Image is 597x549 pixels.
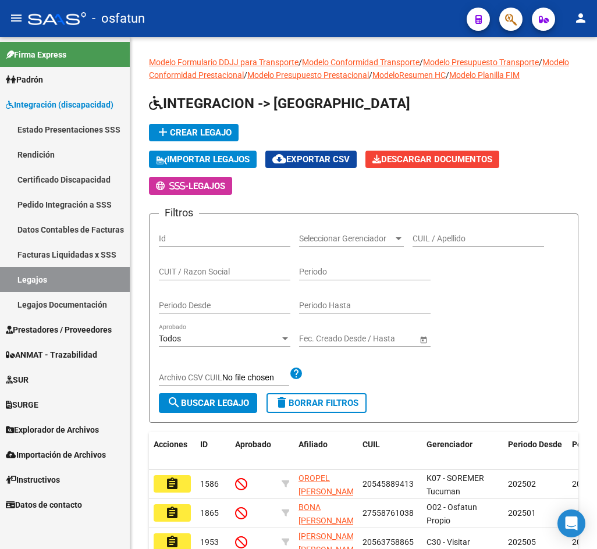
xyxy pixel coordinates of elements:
span: ID [200,440,208,449]
mat-icon: assignment [165,506,179,520]
mat-icon: assignment [165,477,179,491]
datatable-header-cell: Gerenciador [422,432,503,470]
a: ModeloResumen HC [372,70,446,80]
datatable-header-cell: Periodo Desde [503,432,567,470]
mat-icon: delete [275,395,289,409]
span: Exportar CSV [272,154,350,165]
input: Start date [299,334,335,344]
datatable-header-cell: Afiliado [294,432,358,470]
span: 27558761038 [363,508,414,518]
span: SUR [6,373,29,386]
mat-icon: assignment [165,535,179,549]
span: Prestadores / Proveedores [6,323,112,336]
span: Instructivos [6,473,60,486]
span: Explorador de Archivos [6,423,99,436]
span: Descargar Documentos [372,154,492,165]
span: 20545889413 [363,479,414,489]
input: Archivo CSV CUIL [222,373,289,383]
div: Open Intercom Messenger [557,509,585,537]
span: IMPORTAR LEGAJOS [156,154,250,165]
a: Modelo Formulario DDJJ para Transporte [149,58,298,67]
button: -Legajos [149,177,232,195]
button: Buscar Legajo [159,393,257,413]
span: CUIL [363,440,380,449]
span: Afiliado [298,440,328,449]
span: Firma Express [6,48,66,61]
span: 202501 [508,508,536,518]
span: Padrón [6,73,43,86]
span: K07 - SOREMER Tucuman [427,473,484,496]
span: Acciones [154,440,187,449]
span: Archivo CSV CUIL [159,373,222,382]
mat-icon: person [574,11,588,25]
a: Modelo Planilla FIM [449,70,520,80]
span: Aprobado [235,440,271,449]
span: ANMAT - Trazabilidad [6,348,97,361]
span: 202505 [508,537,536,547]
span: Importación de Archivos [6,448,106,461]
button: Borrar Filtros [266,393,367,413]
span: Datos de contacto [6,498,82,511]
mat-icon: help [289,366,303,380]
span: O02 - Osfatun Propio [427,502,477,525]
span: Legajos [189,181,225,191]
a: Modelo Conformidad Transporte [302,58,420,67]
span: Gerenciador [427,440,472,449]
span: BONA [PERSON_NAME] ASIA [298,502,361,539]
mat-icon: add [156,125,170,139]
datatable-header-cell: Aprobado [230,432,277,470]
mat-icon: menu [9,11,23,25]
button: Open calendar [417,333,429,345]
span: - osfatun [92,6,145,31]
a: Modelo Presupuesto Prestacional [247,70,369,80]
span: Seleccionar Gerenciador [299,234,393,244]
span: Periodo Desde [508,440,562,449]
h3: Filtros [159,205,199,221]
span: 1865 [200,508,219,518]
span: - [156,181,189,191]
a: Modelo Presupuesto Transporte [423,58,539,67]
button: IMPORTAR LEGAJOS [149,151,257,168]
span: OROPEL [PERSON_NAME] [298,473,361,496]
datatable-header-cell: ID [196,432,230,470]
span: SURGE [6,398,38,411]
mat-icon: cloud_download [272,152,286,166]
button: Crear Legajo [149,124,239,141]
datatable-header-cell: CUIL [358,432,422,470]
datatable-header-cell: Acciones [149,432,196,470]
button: Exportar CSV [265,151,357,168]
span: INTEGRACION -> [GEOGRAPHIC_DATA] [149,95,410,112]
span: 202502 [508,479,536,489]
button: Descargar Documentos [365,151,499,168]
span: Todos [159,334,181,343]
span: Buscar Legajo [167,398,249,408]
span: Integración (discapacidad) [6,98,113,111]
mat-icon: search [167,395,181,409]
span: Crear Legajo [156,127,232,138]
span: Borrar Filtros [275,398,358,408]
span: 20563758865 [363,537,414,547]
input: End date [345,334,402,344]
span: 1586 [200,479,219,489]
span: 1953 [200,537,219,547]
span: C30 - Visitar [427,537,470,547]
